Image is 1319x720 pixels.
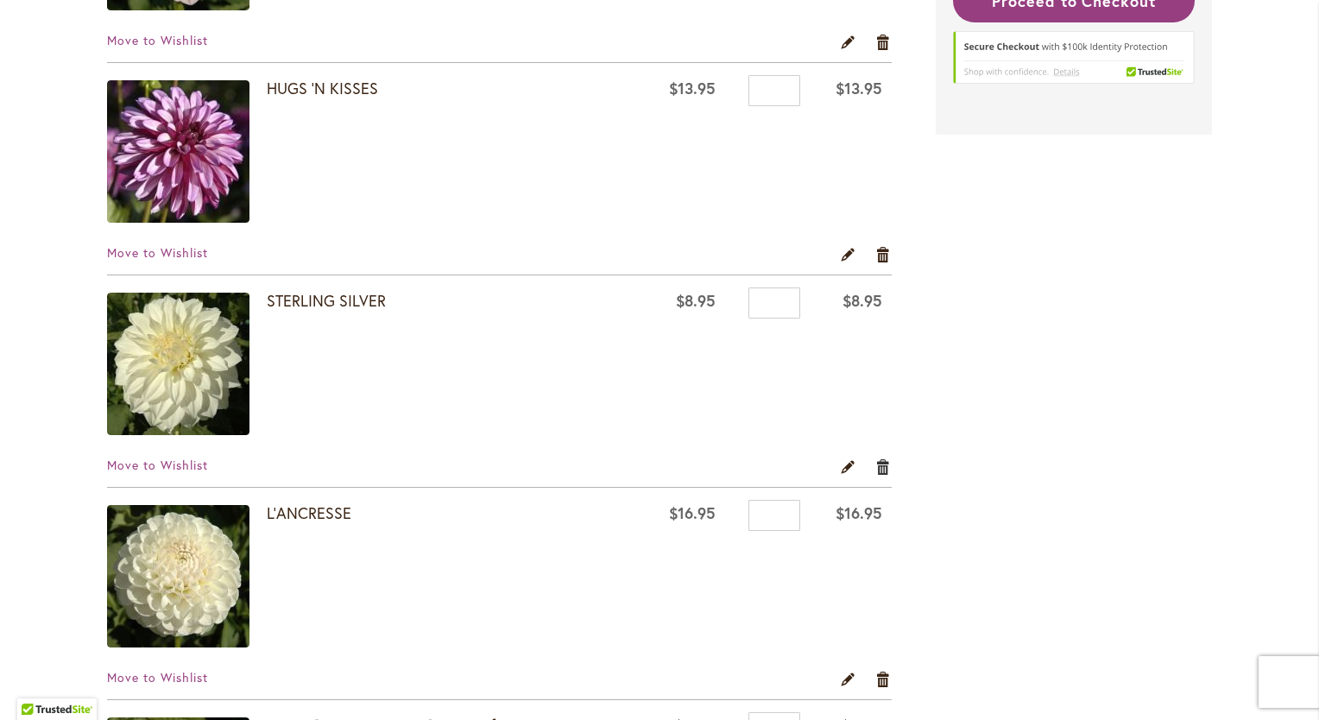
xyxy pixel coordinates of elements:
a: Move to Wishlist [107,457,208,473]
span: $13.95 [836,78,882,98]
a: HUGS 'N KISSES [107,80,267,227]
span: $8.95 [843,290,882,311]
div: TrustedSite Certified [953,31,1195,92]
a: Move to Wishlist [107,669,208,685]
a: L'ANCRESSE [267,502,351,523]
span: $16.95 [669,502,716,523]
a: L'ANCRESSE [107,505,267,652]
a: Move to Wishlist [107,244,208,261]
span: $13.95 [669,78,716,98]
iframe: Launch Accessibility Center [13,659,61,707]
img: STERLING SILVER [107,293,249,435]
img: HUGS 'N KISSES [107,80,249,223]
a: Move to Wishlist [107,32,208,48]
span: $8.95 [676,290,716,311]
a: STERLING SILVER [267,290,386,311]
a: HUGS 'N KISSES [267,78,378,98]
a: STERLING SILVER [107,293,267,439]
img: L'ANCRESSE [107,505,249,647]
span: $16.95 [836,502,882,523]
